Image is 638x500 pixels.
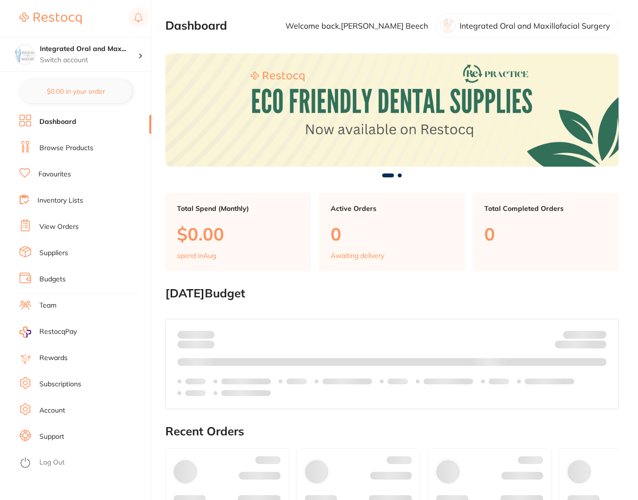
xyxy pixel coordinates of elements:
[37,196,83,206] a: Inventory Lists
[197,330,214,339] strong: $0.00
[39,327,77,337] span: RestocqPay
[484,205,607,212] p: Total Completed Orders
[19,455,148,471] button: Log Out
[40,55,138,65] p: Switch account
[555,339,606,350] p: Remaining:
[39,143,93,153] a: Browse Products
[39,275,66,284] a: Budgets
[165,19,227,33] h2: Dashboard
[185,389,206,397] p: Labels
[388,378,408,385] p: Labels
[221,378,271,385] p: Labels extended
[484,224,607,244] p: 0
[319,193,465,272] a: Active Orders0Awaiting delivery
[19,80,132,103] button: $0.00 in your order
[322,378,372,385] p: Labels extended
[39,117,76,127] a: Dashboard
[19,13,82,24] img: Restocq Logo
[221,389,271,397] p: Labels extended
[177,339,214,350] p: month
[185,378,206,385] p: Labels
[525,378,574,385] p: Labels extended
[39,248,68,258] a: Suppliers
[285,21,428,30] p: Welcome back, [PERSON_NAME] Beech
[38,170,71,179] a: Favourites
[39,458,65,467] a: Log Out
[165,287,619,300] h2: [DATE] Budget
[165,425,619,438] h2: Recent Orders
[286,378,307,385] p: Labels
[563,331,606,339] p: Budget:
[39,301,56,310] a: Team
[177,252,216,259] p: spend in Aug
[15,45,35,64] img: Integrated Oral and Maxillofacial Surgery
[331,205,453,212] p: Active Orders
[460,21,610,30] p: Integrated Oral and Maxillofacial Surgery
[39,432,64,442] a: Support
[39,379,81,389] a: Subscriptions
[589,342,606,351] strong: $0.00
[40,44,138,54] h4: Integrated Oral and Maxillofacial Surgery
[473,193,619,272] a: Total Completed Orders0
[39,406,65,415] a: Account
[331,252,384,259] p: Awaiting delivery
[165,53,619,167] img: Dashboard
[489,378,509,385] p: Labels
[19,7,82,30] a: Restocq Logo
[177,331,214,339] p: Spent:
[587,330,606,339] strong: $NaN
[165,193,311,272] a: Total Spend (Monthly)$0.00spend inAug
[177,224,300,244] p: $0.00
[331,224,453,244] p: 0
[424,378,473,385] p: Labels extended
[39,222,79,232] a: View Orders
[19,327,31,338] img: RestocqPay
[19,327,77,338] a: RestocqPay
[177,205,300,212] p: Total Spend (Monthly)
[39,353,68,363] a: Rewards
